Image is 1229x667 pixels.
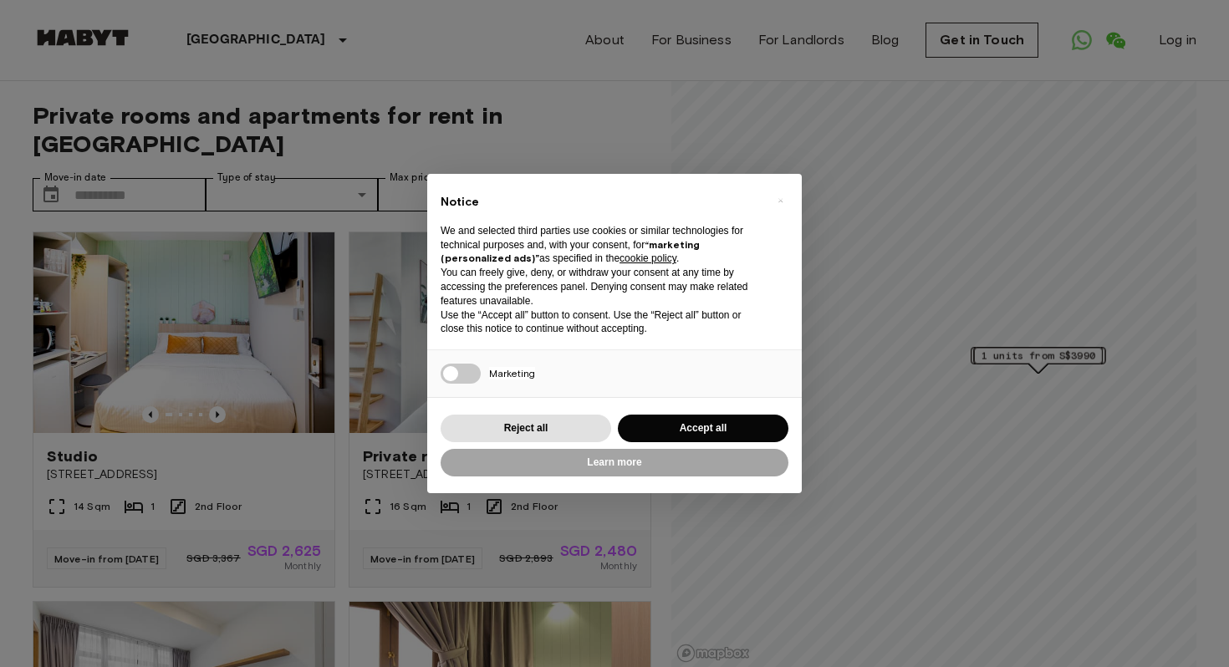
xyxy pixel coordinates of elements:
[441,415,611,442] button: Reject all
[618,415,788,442] button: Accept all
[441,266,762,308] p: You can freely give, deny, or withdraw your consent at any time by accessing the preferences pane...
[441,308,762,337] p: Use the “Accept all” button to consent. Use the “Reject all” button or close this notice to conti...
[778,191,783,211] span: ×
[441,194,762,211] h2: Notice
[767,187,793,214] button: Close this notice
[441,238,700,265] strong: “marketing (personalized ads)”
[620,252,676,264] a: cookie policy
[489,367,535,379] span: Marketing
[441,449,788,476] button: Learn more
[441,224,762,266] p: We and selected third parties use cookies or similar technologies for technical purposes and, wit...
